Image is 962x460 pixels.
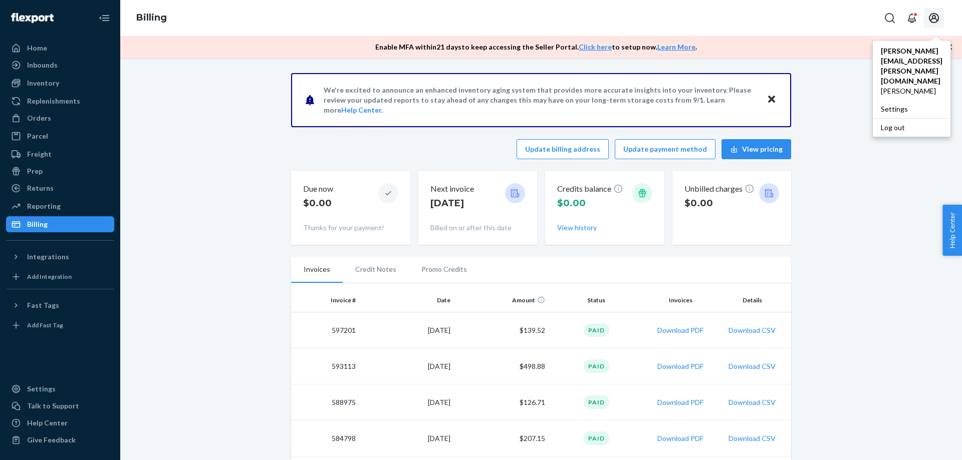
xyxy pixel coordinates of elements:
[360,384,454,420] td: [DATE]
[517,139,609,159] button: Update billing address
[644,288,717,312] th: Invoices
[27,78,59,88] div: Inventory
[303,183,333,195] p: Due now
[324,85,757,115] p: We're excited to announce an enhanced inventory aging system that provides more accurate insights...
[303,197,333,210] p: $0.00
[291,384,360,420] td: 588975
[27,60,58,70] div: Inbounds
[584,431,609,445] div: Paid
[873,42,950,100] a: [PERSON_NAME][EMAIL_ADDRESS][PERSON_NAME][DOMAIN_NAME][PERSON_NAME]
[454,384,549,420] td: $126.71
[717,288,791,312] th: Details
[584,395,609,409] div: Paid
[27,384,56,394] div: Settings
[881,86,942,96] span: [PERSON_NAME]
[6,75,114,91] a: Inventory
[6,432,114,448] button: Give Feedback
[27,149,52,159] div: Freight
[360,312,454,348] td: [DATE]
[291,348,360,384] td: 593113
[6,40,114,56] a: Home
[27,219,48,229] div: Billing
[27,418,68,428] div: Help Center
[27,43,47,53] div: Home
[657,433,703,443] button: Download PDF
[6,198,114,214] a: Reporting
[360,420,454,456] td: [DATE]
[557,183,623,195] p: Credits balance
[722,139,791,159] button: View pricing
[729,397,776,407] button: Download CSV
[136,12,167,23] a: Billing
[27,300,59,310] div: Fast Tags
[291,288,360,312] th: Invoice #
[454,348,549,384] td: $498.88
[454,420,549,456] td: $207.15
[881,46,942,86] span: [PERSON_NAME][EMAIL_ADDRESS][PERSON_NAME][DOMAIN_NAME]
[341,106,381,114] a: Help Center
[27,252,69,262] div: Integrations
[6,180,114,196] a: Returns
[360,348,454,384] td: [DATE]
[657,43,695,51] a: Learn More
[657,361,703,371] button: Download PDF
[6,110,114,126] a: Orders
[430,223,526,233] p: Billed on or after this date
[902,8,922,28] button: Open notifications
[6,297,114,313] button: Fast Tags
[27,272,72,281] div: Add Integration
[291,312,360,348] td: 597201
[27,321,63,329] div: Add Fast Tag
[94,8,114,28] button: Close Navigation
[729,325,776,335] button: Download CSV
[684,197,755,210] p: $0.00
[430,183,474,195] p: Next invoice
[128,4,175,33] ol: breadcrumbs
[557,198,586,209] span: $0.00
[684,183,755,195] p: Unbilled charges
[430,197,474,210] p: [DATE]
[6,317,114,333] a: Add Fast Tag
[657,325,703,335] button: Download PDF
[6,128,114,144] a: Parcel
[454,288,549,312] th: Amount
[27,113,51,123] div: Orders
[729,433,776,443] button: Download CSV
[27,401,79,411] div: Talk to Support
[291,257,343,283] li: Invoices
[6,249,114,265] button: Integrations
[6,216,114,232] a: Billing
[6,381,114,397] a: Settings
[729,361,776,371] button: Download CSV
[360,288,454,312] th: Date
[6,269,114,285] a: Add Integration
[615,139,715,159] button: Update payment method
[873,118,948,137] button: Log out
[343,257,409,282] li: Credit Notes
[6,398,114,414] a: Talk to Support
[27,166,43,176] div: Prep
[27,96,80,106] div: Replenishments
[765,93,778,107] button: Close
[584,359,609,373] div: Paid
[27,183,54,193] div: Returns
[303,223,398,233] p: Thanks for your payment!
[27,131,48,141] div: Parcel
[6,57,114,73] a: Inbounds
[291,420,360,456] td: 584798
[6,146,114,162] a: Freight
[873,100,950,118] a: Settings
[6,93,114,109] a: Replenishments
[6,415,114,431] a: Help Center
[11,13,54,23] img: Flexport logo
[657,397,703,407] button: Download PDF
[27,435,76,445] div: Give Feedback
[942,205,962,256] button: Help Center
[579,43,612,51] a: Click here
[375,42,697,52] p: Enable MFA within 21 days to keep accessing the Seller Portal. to setup now. .
[924,8,944,28] button: Open account menu
[409,257,479,282] li: Promo Credits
